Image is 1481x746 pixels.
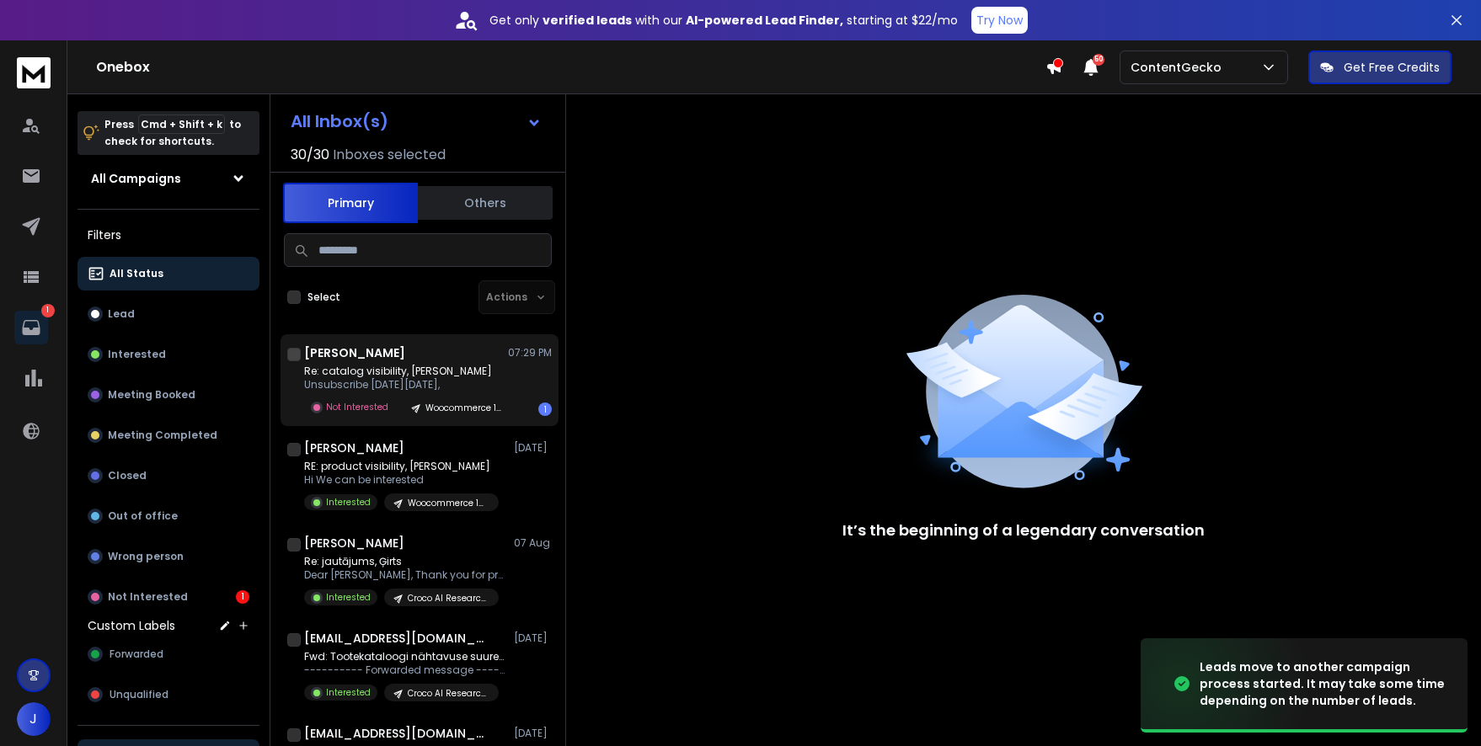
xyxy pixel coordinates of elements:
button: Lead [78,297,259,331]
h1: [EMAIL_ADDRESS][DOMAIN_NAME] [304,725,489,742]
h1: [PERSON_NAME] [304,535,404,552]
button: Primary [283,183,418,223]
p: Lead [108,307,135,321]
button: Try Now [971,7,1028,34]
p: RE: product visibility, [PERSON_NAME] [304,460,499,473]
p: [DATE] [514,727,552,740]
h3: Filters [78,223,259,247]
button: Out of office [78,499,259,533]
p: Interested [326,591,371,604]
span: Cmd + Shift + k [138,115,225,134]
button: Unqualified [78,678,259,711]
button: All Status [78,257,259,290]
button: Get Free Credits [1308,51,1452,84]
p: Unsubscribe [DATE][DATE], [304,378,506,392]
a: 1 [14,311,48,344]
h3: Custom Labels [88,617,175,634]
p: Get only with our starting at $22/mo [489,12,958,29]
p: Interested [108,348,166,361]
p: Get Free Credits [1344,59,1440,76]
p: It’s the beginning of a legendary conversation [842,519,1205,542]
h1: [EMAIL_ADDRESS][DOMAIN_NAME] [304,630,489,647]
button: All Inbox(s) [277,104,555,138]
strong: AI-powered Lead Finder, [686,12,843,29]
button: J [17,702,51,736]
p: Wrong person [108,550,184,563]
p: [DATE] [514,631,552,645]
p: 07:29 PM [508,346,552,360]
button: Not Interested1 [78,580,259,614]
p: Croco AI Research Campaign, Outlook | [GEOGRAPHIC_DATA] | [DATE] [408,687,489,700]
img: image [1141,634,1309,734]
p: Out of office [108,509,178,523]
span: Forwarded [110,647,163,661]
p: Re: jautājums, Ģirts [304,555,506,568]
strong: verified leads [543,12,632,29]
h1: All Inbox(s) [291,113,388,130]
button: All Campaigns [78,162,259,195]
span: 50 [1093,54,1104,66]
button: Meeting Completed [78,418,259,452]
p: Meeting Completed [108,429,217,442]
p: 07 Aug [514,536,552,550]
button: Closed [78,459,259,493]
div: 1 [538,402,552,416]
p: Closed [108,469,147,482]
button: Others [418,184,553,221]
p: Press to check for shortcuts. [104,116,241,150]
p: 1 [41,304,55,317]
p: Woocommerce 100+ products | Save Time + Reduce Risk | Storeleads | [DATE] [408,497,489,509]
span: Unqualified [110,688,168,701]
h1: Onebox [96,57,1045,77]
p: Woocommerce 100+ products | Save Money + Reduce Risk v2 | Storeleads | [DATE] [425,402,506,414]
h1: [PERSON_NAME] [304,344,405,361]
p: Try Now [976,12,1023,29]
p: Interested [326,496,371,509]
div: 1 [236,590,249,604]
p: Fwd: Tootekataloogi nähtavuse suurendamine, [PERSON_NAME] [304,650,506,663]
h1: All Campaigns [91,170,181,187]
p: Dear [PERSON_NAME], Thank you for proposal! We [304,568,506,582]
p: Hi We can be interested [304,473,499,487]
p: Interested [326,686,371,699]
p: Not Interested [108,590,188,604]
p: ---------- Forwarded message --------- From: [PERSON_NAME] [304,663,506,677]
h1: [PERSON_NAME] [304,440,404,456]
span: 30 / 30 [291,145,329,165]
button: Wrong person [78,540,259,573]
p: All Status [110,267,163,280]
p: Re: catalog visibility, [PERSON_NAME] [304,365,506,378]
div: Leads move to another campaign process started. It may take some time depending on the number of ... [1200,658,1447,709]
button: Interested [78,338,259,371]
p: Meeting Booked [108,388,195,402]
h3: Inboxes selected [333,145,446,165]
img: logo [17,57,51,88]
button: Meeting Booked [78,378,259,412]
button: Forwarded [78,637,259,671]
p: ContentGecko [1131,59,1228,76]
p: [DATE] [514,441,552,455]
p: Croco AI Research | Larger Latvian Ecom Stores | [DATE] [408,592,489,605]
label: Select [307,290,340,304]
p: Not Interested [326,401,388,413]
